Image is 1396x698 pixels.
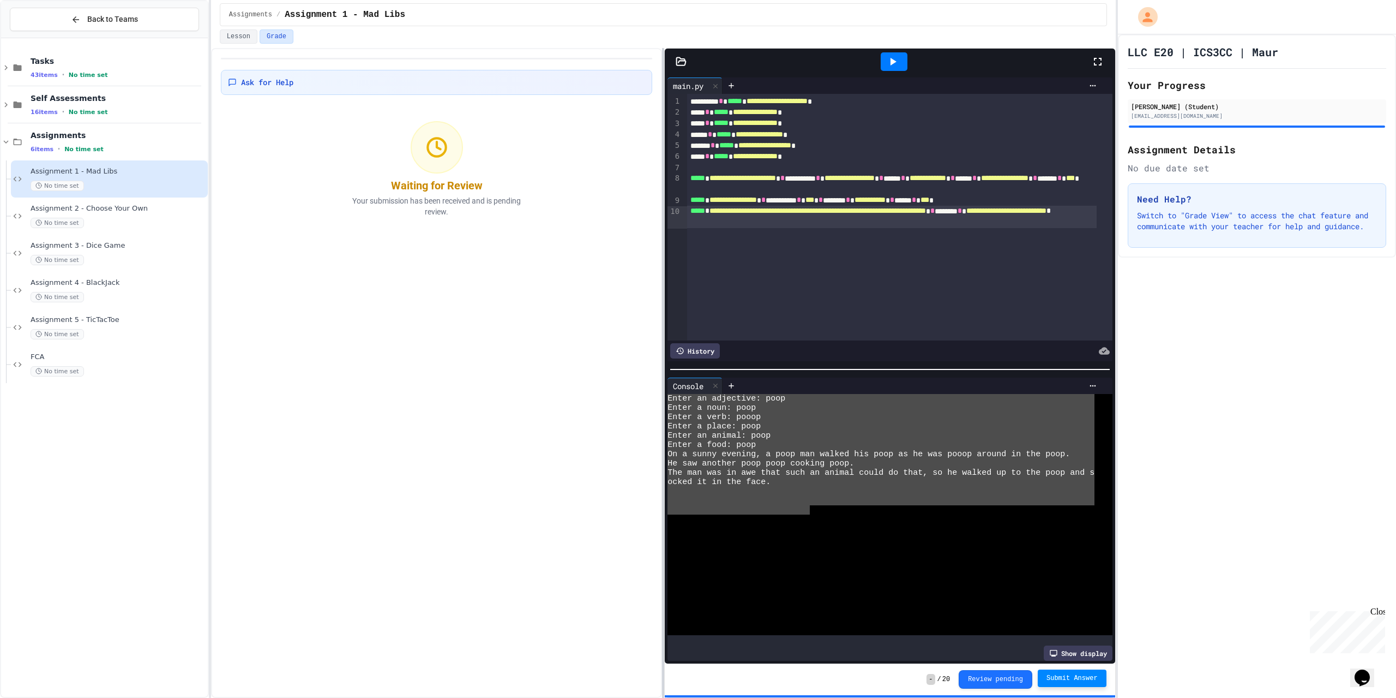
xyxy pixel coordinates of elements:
[1038,670,1106,687] button: Submit Answer
[1128,44,1278,59] h1: LLC E20 | ICS3CC | Maur
[667,173,681,195] div: 8
[31,146,53,153] span: 6 items
[926,674,935,685] span: -
[31,329,84,339] span: No time set
[62,108,64,116] span: •
[31,181,84,191] span: No time set
[667,118,681,129] div: 3
[58,145,60,153] span: •
[4,4,75,69] div: Chat with us now!Close
[31,241,206,250] span: Assignment 3 - Dice Game
[69,71,108,79] span: No time set
[391,178,483,193] div: Waiting for Review
[937,675,941,684] span: /
[1128,162,1386,175] div: No due date set
[1131,102,1383,111] div: [PERSON_NAME] (Student)
[667,195,681,206] div: 9
[1046,674,1098,683] span: Submit Answer
[1305,607,1385,653] iframe: chat widget
[667,206,681,229] div: 10
[31,56,206,66] span: Tasks
[1131,112,1383,120] div: [EMAIL_ADDRESS][DOMAIN_NAME]
[10,8,199,31] button: Back to Teams
[31,315,206,325] span: Assignment 5 - TicTacToe
[31,255,84,265] span: No time set
[241,77,293,88] span: Ask for Help
[667,403,756,413] span: Enter a noun: poop
[1137,193,1377,206] h3: Need Help?
[667,468,1094,478] span: The man was in awe that such an animal could do that, so he walked up to the poop and s
[959,670,1032,689] button: Review pending
[667,129,681,140] div: 4
[220,29,257,44] button: Lesson
[667,163,681,174] div: 7
[667,394,785,403] span: Enter an adjective: poop
[667,440,756,450] span: Enter a food: poop
[339,195,535,217] p: Your submission has been received and is pending review.
[31,93,206,103] span: Self Assessments
[667,80,709,92] div: main.py
[31,353,206,362] span: FCA
[667,107,681,118] div: 2
[1350,654,1385,687] iframe: chat widget
[31,109,58,116] span: 16 items
[667,151,681,162] div: 6
[1128,142,1386,157] h2: Assignment Details
[1044,646,1112,661] div: Show display
[667,459,854,468] span: He saw another poop poop cooking poop.
[31,292,84,302] span: No time set
[229,10,272,19] span: Assignments
[87,14,138,25] span: Back to Teams
[31,130,206,140] span: Assignments
[667,96,681,107] div: 1
[667,478,771,487] span: ocked it in the face.
[31,71,58,79] span: 43 items
[1128,77,1386,93] h2: Your Progress
[667,413,761,422] span: Enter a verb: pooop
[667,378,723,394] div: Console
[285,8,405,21] span: Assignment 1 - Mad Libs
[31,204,206,213] span: Assignment 2 - Choose Your Own
[667,422,761,431] span: Enter a place: poop
[667,140,681,151] div: 5
[31,218,84,228] span: No time set
[31,366,84,377] span: No time set
[31,278,206,288] span: Assignment 4 - BlackJack
[64,146,104,153] span: No time set
[667,431,771,440] span: Enter an animal: poop
[667,77,723,94] div: main.py
[942,675,950,684] span: 20
[670,343,720,359] div: History
[260,29,293,44] button: Grade
[667,450,1070,459] span: On a sunny evening, a poop man walked his poop as he was pooop around in the poop.
[1127,4,1160,29] div: My Account
[667,380,709,392] div: Console
[276,10,280,19] span: /
[1137,210,1377,232] p: Switch to "Grade View" to access the chat feature and communicate with your teacher for help and ...
[69,109,108,116] span: No time set
[31,167,206,176] span: Assignment 1 - Mad Libs
[62,70,64,79] span: •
